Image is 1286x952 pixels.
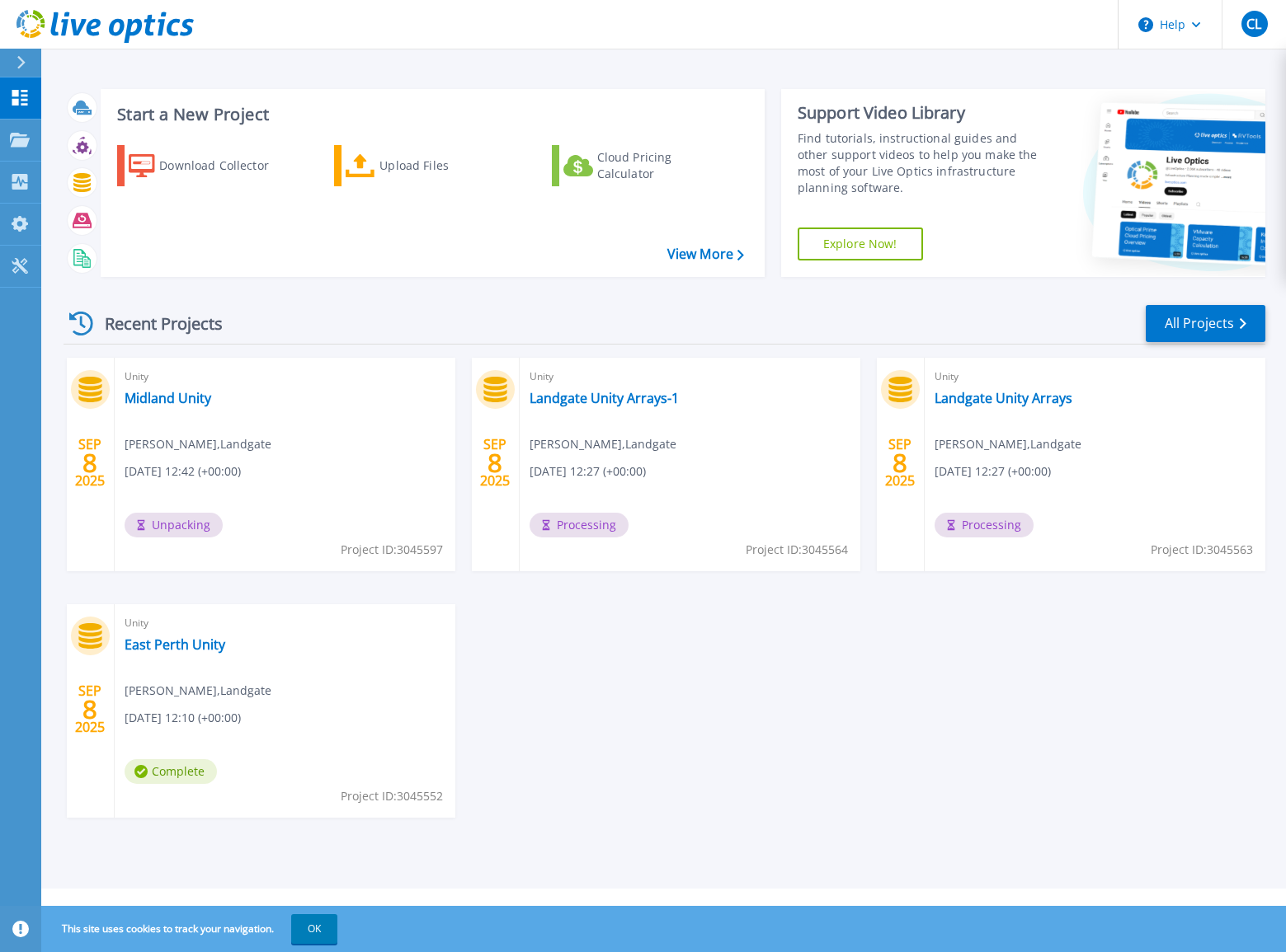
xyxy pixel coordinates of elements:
span: Processing [530,513,629,537]
div: SEP 2025 [479,433,511,493]
span: Unpacking [125,513,223,537]
span: [PERSON_NAME] , Landgate [530,435,676,453]
span: Project ID: 3045597 [341,541,443,559]
div: SEP 2025 [74,433,106,493]
div: SEP 2025 [884,433,916,493]
span: 8 [488,456,502,470]
a: East Perth Unity [125,636,225,653]
span: Project ID: 3045552 [341,787,443,805]
a: View More [667,246,744,262]
span: [PERSON_NAME] , Landgate [935,435,1081,453]
span: This site uses cookies to track your navigation. [45,914,337,944]
span: 8 [82,456,97,470]
span: [DATE] 12:10 (+00:00) [125,709,241,727]
span: Project ID: 3045563 [1151,541,1253,559]
a: Upload Files [334,145,518,186]
div: Recent Projects [64,303,245,344]
span: 8 [82,702,97,716]
div: Download Collector [159,149,291,182]
a: Explore Now! [798,227,923,260]
a: Landgate Unity Arrays [935,390,1072,406]
span: CL [1246,17,1261,30]
div: Find tutorials, instructional guides and other support videos to help you make the most of your L... [798,130,1041,196]
span: Unity [530,368,850,386]
button: OK [291,914,337,944]
span: Unity [125,614,445,632]
div: Support Video Library [798,102,1041,124]
span: [DATE] 12:27 (+00:00) [935,462,1051,481]
span: [DATE] 12:27 (+00:00) [530,462,646,481]
a: Landgate Unity Arrays-1 [530,390,679,406]
span: Processing [935,513,1034,537]
span: [PERSON_NAME] , Landgate [125,682,271,700]
span: [PERSON_NAME] , Landgate [125,435,271,453]
h3: Start a New Project [117,106,743,124]
div: Cloud Pricing Calculator [597,149,729,182]
span: Project ID: 3045564 [746,541,848,559]
span: [DATE] 12:42 (+00:00) [125,462,241,481]
div: SEP 2025 [74,679,106,739]
span: Complete [125,759,217,784]
div: Upload Files [379,149,511,182]
a: Cloud Pricing Calculator [552,145,736,186]
a: All Projects [1146,305,1265,342]
a: Download Collector [117,145,301,186]
span: 8 [893,456,907,470]
span: Unity [935,368,1255,386]
a: Midland Unity [125,390,211,406]
span: Unity [125,368,445,386]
